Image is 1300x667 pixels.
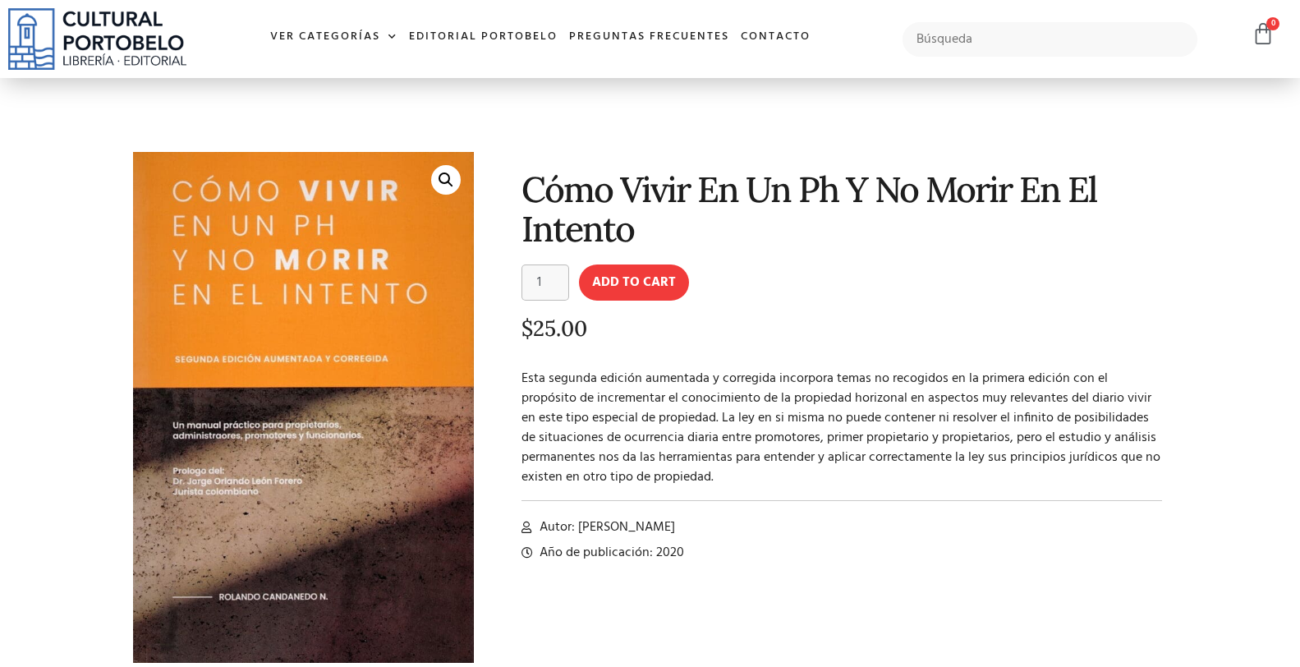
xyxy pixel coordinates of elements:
span: $ [521,315,533,342]
input: Búsqueda [903,22,1197,57]
p: Esta segunda edición aumentada y corregida incorpora temas no recogidos en la primera edición con... [521,369,1163,487]
input: Product quantity [521,264,569,301]
h1: Cómo Vivir En Un Ph Y No Morir En El Intento [521,170,1163,248]
a: Editorial Portobelo [403,20,563,55]
span: Año de publicación: 2020 [535,543,684,563]
button: Add to cart [579,264,689,301]
a: 0 [1252,22,1275,46]
a: Preguntas frecuentes [563,20,735,55]
a: 🔍 [431,165,461,195]
span: Autor: [PERSON_NAME] [535,517,675,537]
bdi: 25.00 [521,315,587,342]
a: Ver Categorías [264,20,403,55]
span: 0 [1266,17,1279,30]
a: Contacto [735,20,816,55]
